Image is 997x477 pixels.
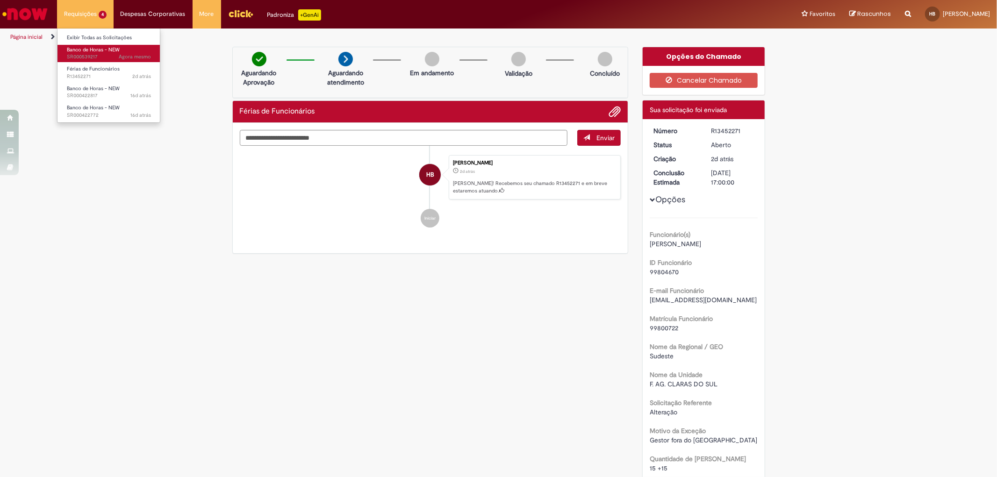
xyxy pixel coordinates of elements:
time: 27/08/2025 12:45:56 [132,73,151,80]
p: Aguardando atendimento [323,68,368,87]
li: Henrique De Lima Borges [240,155,621,200]
img: img-circle-grey.png [598,52,612,66]
span: 2d atrás [132,73,151,80]
b: Quantidade de [PERSON_NAME] [650,455,746,463]
span: Banco de Horas - NEW [67,85,120,92]
a: Aberto R13452271 : Férias de Funcionários [57,64,160,81]
a: Aberto SR000539217 : Banco de Horas - NEW [57,45,160,62]
p: [PERSON_NAME]! Recebemos seu chamado R13452271 e em breve estaremos atuando. [453,180,616,194]
img: img-circle-grey.png [511,52,526,66]
b: E-mail Funcionário [650,286,704,295]
b: ID Funcionário [650,258,692,267]
a: Página inicial [10,33,43,41]
img: arrow-next.png [338,52,353,66]
time: 27/08/2025 12:45:55 [711,155,733,163]
div: Opções do Chamado [643,47,765,66]
b: Motivo da Exceção [650,427,706,435]
div: R13452271 [711,126,754,135]
img: check-circle-green.png [252,52,266,66]
button: Enviar [577,130,621,146]
span: [PERSON_NAME] [943,10,990,18]
span: Alteração [650,408,677,416]
time: 13/08/2025 18:26:24 [130,112,151,119]
b: Nome da Regional / GEO [650,342,723,351]
time: 29/08/2025 08:07:07 [119,53,151,60]
div: Henrique De Lima Borges [419,164,441,185]
span: Requisições [64,9,97,19]
textarea: Digite sua mensagem aqui... [240,130,568,146]
span: 2d atrás [711,155,733,163]
span: 2d atrás [460,169,475,174]
span: 99804670 [650,268,679,276]
span: HB [930,11,936,17]
ul: Histórico de tíquete [240,146,621,237]
a: Rascunhos [849,10,891,19]
button: Cancelar Chamado [650,73,758,88]
a: Aberto SR000422817 : Banco de Horas - NEW [57,84,160,101]
img: ServiceNow [1,5,49,23]
b: Funcionário(s) [650,230,690,239]
span: Favoritos [810,9,835,19]
span: Gestor fora do [GEOGRAPHIC_DATA] [650,436,757,444]
span: Rascunhos [857,9,891,18]
ul: Trilhas de página [7,28,658,46]
p: Em andamento [410,68,454,78]
dt: Status [646,140,704,150]
span: Banco de Horas - NEW [67,46,120,53]
span: SR000539217 [67,53,151,61]
div: [PERSON_NAME] [453,160,616,166]
span: Banco de Horas - NEW [67,104,120,111]
span: Agora mesmo [119,53,151,60]
dt: Criação [646,154,704,164]
ul: Requisições [57,28,160,123]
img: img-circle-grey.png [425,52,439,66]
span: 16d atrás [130,92,151,99]
span: HB [426,164,434,186]
p: +GenAi [298,9,321,21]
b: Nome da Unidade [650,370,703,379]
p: Validação [505,69,532,78]
span: 99800722 [650,324,678,332]
span: Sua solicitação foi enviada [650,106,727,114]
div: Aberto [711,140,754,150]
span: [EMAIL_ADDRESS][DOMAIN_NAME] [650,296,757,304]
a: Aberto SR000422772 : Banco de Horas - NEW [57,103,160,120]
span: Férias de Funcionários [67,65,120,72]
span: Enviar [596,134,615,142]
a: Exibir Todas as Solicitações [57,33,160,43]
span: SR000422817 [67,92,151,100]
dt: Número [646,126,704,135]
span: [PERSON_NAME] [650,240,701,248]
div: 27/08/2025 12:45:55 [711,154,754,164]
span: More [200,9,214,19]
h2: Férias de Funcionários Histórico de tíquete [240,107,315,116]
b: Matrícula Funcionário [650,314,713,323]
span: F. AG. CLARAS DO SUL [650,380,717,388]
b: Solicitação Referente [650,399,712,407]
img: click_logo_yellow_360x200.png [228,7,253,21]
span: R13452271 [67,73,151,80]
span: 15 +15 [650,464,667,472]
span: 16d atrás [130,112,151,119]
p: Concluído [590,69,620,78]
dt: Conclusão Estimada [646,168,704,187]
div: [DATE] 17:00:00 [711,168,754,187]
time: 13/08/2025 18:27:30 [130,92,151,99]
p: Aguardando Aprovação [237,68,282,87]
span: Despesas Corporativas [121,9,186,19]
div: Padroniza [267,9,321,21]
span: 4 [99,11,107,19]
span: SR000422772 [67,112,151,119]
time: 27/08/2025 12:45:55 [460,169,475,174]
button: Adicionar anexos [609,106,621,118]
span: Sudeste [650,352,674,360]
